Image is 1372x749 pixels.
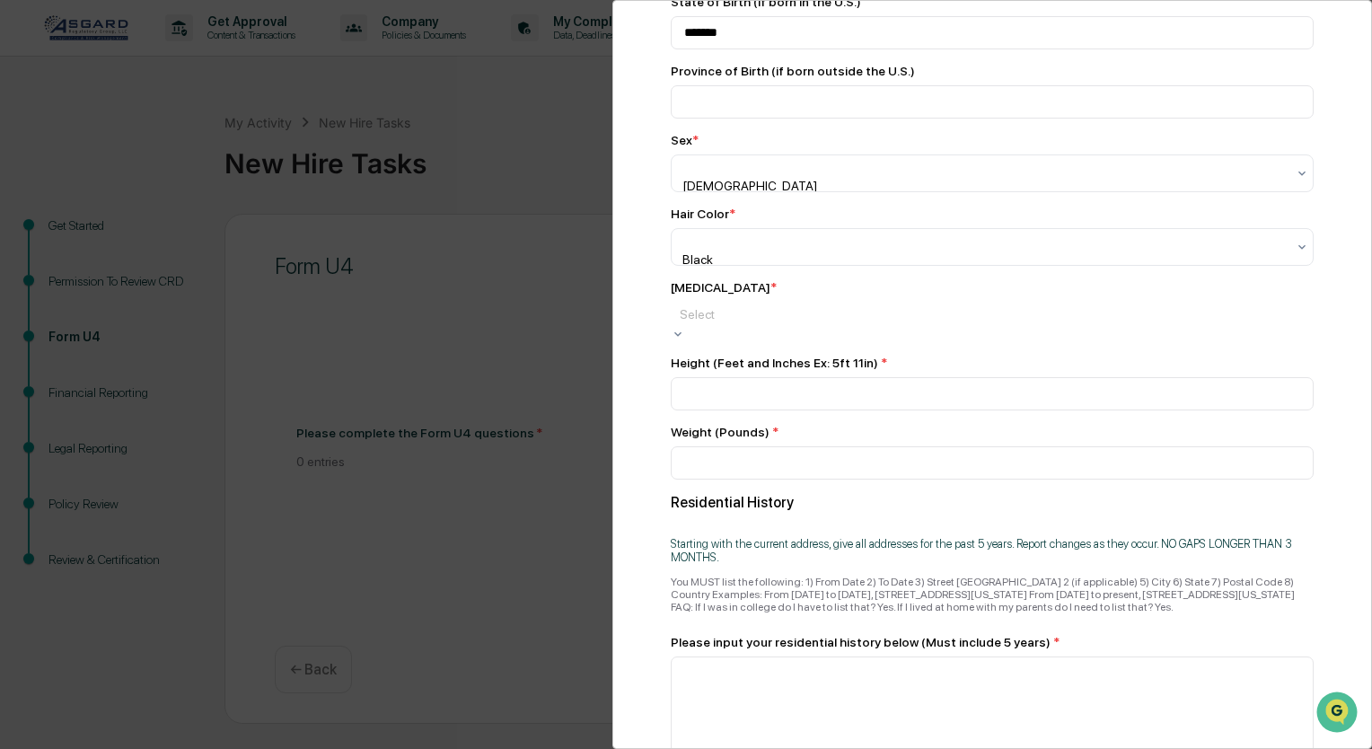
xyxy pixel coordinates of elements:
div: 🗄️ [130,228,145,242]
iframe: Open customer support [1315,690,1363,738]
div: Hair Color [671,207,735,221]
span: Preclearance [36,226,116,244]
div: Black [682,252,1000,267]
span: Attestations [148,226,223,244]
span: Pylon [179,304,217,318]
div: [MEDICAL_DATA] [671,280,777,295]
div: Province of Birth (if born outside the U.S.) [671,64,1314,78]
img: 1746055101610-c473b297-6a78-478c-a979-82029cc54cd1 [18,137,50,170]
div: We're available if you need us! [61,155,227,170]
div: 🖐️ [18,228,32,242]
button: Start new chat [305,143,327,164]
div: [DEMOGRAPHIC_DATA] [682,179,1052,193]
div: You MUST list the following: 1) From Date 2) To Date 3) Street [GEOGRAPHIC_DATA] 2 (if applicable... [671,576,1314,613]
div: Residential History [671,494,1314,511]
span: Data Lookup [36,260,113,278]
a: 🗄️Attestations [123,219,230,251]
div: 🔎 [18,262,32,277]
p: Starting with the current address, give all addresses for the past 5 years. Report changes as the... [671,537,1314,564]
div: Sex [671,133,699,147]
div: Start new chat [61,137,295,155]
div: Weight (Pounds) [671,425,1314,439]
a: 🖐️Preclearance [11,219,123,251]
a: 🔎Data Lookup [11,253,120,286]
div: Please input your residential history below (Must include 5 years) [671,635,1314,649]
a: Powered byPylon [127,304,217,318]
p: How can we help? [18,38,327,66]
div: Height (Feet and Inches Ex: 5ft 11in) [671,356,1314,370]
